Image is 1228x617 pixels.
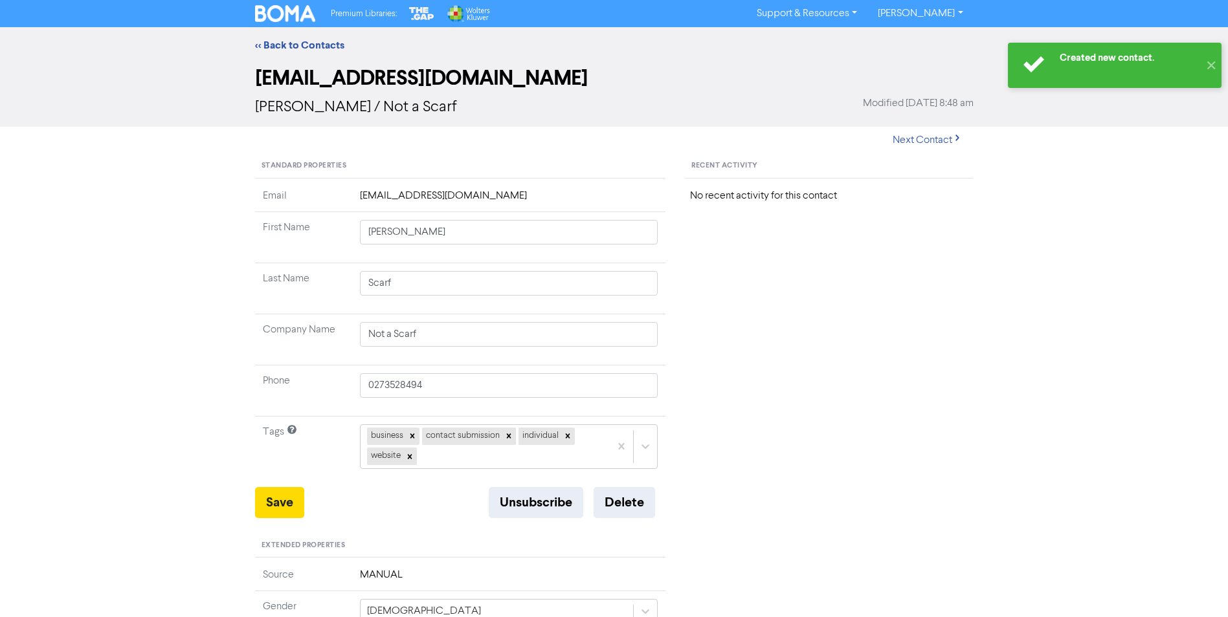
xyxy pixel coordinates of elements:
td: Source [255,567,352,591]
button: Save [255,487,304,518]
button: Delete [594,487,655,518]
div: Recent Activity [685,154,973,179]
td: Email [255,188,352,212]
td: Company Name [255,314,352,365]
img: The Gap [407,5,436,22]
td: Phone [255,365,352,417]
td: First Name [255,212,352,263]
a: Support & Resources [746,3,867,24]
div: Extended Properties [255,534,666,558]
span: Premium Libraries: [331,10,397,18]
div: business [367,428,405,444]
span: [PERSON_NAME] / Not a Scarf [255,100,457,115]
td: Tags [255,417,352,487]
a: << Back to Contacts [255,39,344,52]
div: Created new contact. [1060,51,1199,65]
h2: [EMAIL_ADDRESS][DOMAIN_NAME] [255,66,974,91]
td: MANUAL [352,567,666,591]
div: website [367,448,403,464]
div: Standard Properties [255,154,666,179]
div: contact submission [422,428,502,444]
span: Modified [DATE] 8:48 am [863,96,974,111]
td: [EMAIL_ADDRESS][DOMAIN_NAME] [352,188,666,212]
a: [PERSON_NAME] [867,3,973,24]
div: individual [519,428,561,444]
img: Wolters Kluwer [446,5,490,22]
iframe: Chat Widget [1163,555,1228,617]
div: No recent activity for this contact [690,188,968,204]
img: BOMA Logo [255,5,316,22]
button: Unsubscribe [489,487,583,518]
button: Next Contact [882,127,974,154]
td: Last Name [255,263,352,314]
